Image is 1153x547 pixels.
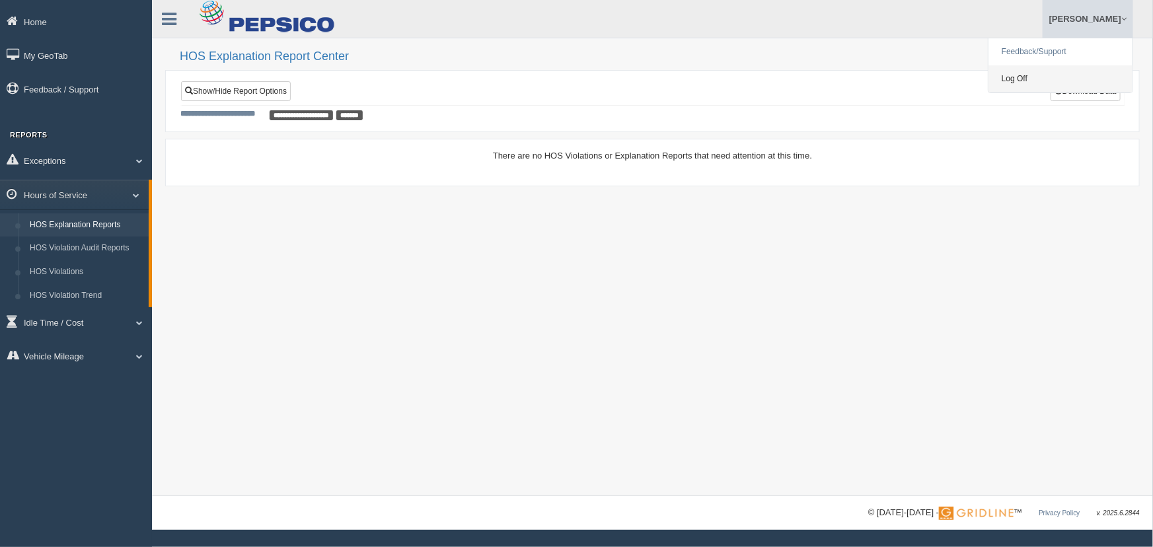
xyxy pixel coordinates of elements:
[181,81,291,101] a: Show/Hide Report Options
[180,149,1125,162] div: There are no HOS Violations or Explanation Reports that need attention at this time.
[24,260,149,284] a: HOS Violations
[988,38,1133,65] a: Feedback/Support
[939,507,1014,520] img: Gridline
[988,65,1133,92] a: Log Off
[180,50,1140,63] h2: HOS Explanation Report Center
[24,237,149,260] a: HOS Violation Audit Reports
[24,284,149,308] a: HOS Violation Trend
[1039,509,1080,517] a: Privacy Policy
[1097,509,1140,517] span: v. 2025.6.2844
[868,506,1140,520] div: © [DATE]-[DATE] - ™
[24,213,149,237] a: HOS Explanation Reports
